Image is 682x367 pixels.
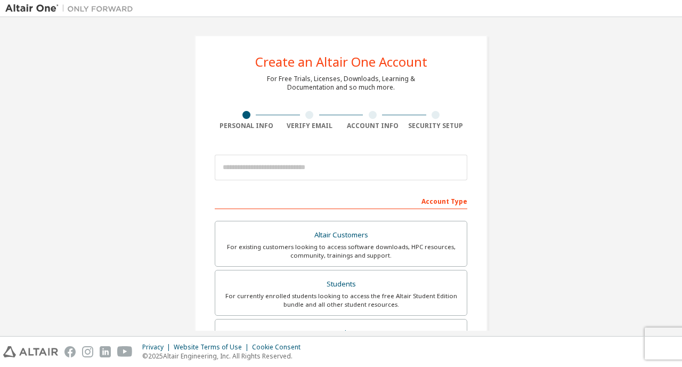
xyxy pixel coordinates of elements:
[267,75,415,92] div: For Free Trials, Licenses, Downloads, Learning & Documentation and so much more.
[64,346,76,357] img: facebook.svg
[142,352,307,361] p: © 2025 Altair Engineering, Inc. All Rights Reserved.
[142,343,174,352] div: Privacy
[222,277,460,292] div: Students
[100,346,111,357] img: linkedin.svg
[3,346,58,357] img: altair_logo.svg
[404,122,468,130] div: Security Setup
[117,346,133,357] img: youtube.svg
[341,122,404,130] div: Account Info
[174,343,252,352] div: Website Terms of Use
[222,228,460,243] div: Altair Customers
[278,122,342,130] div: Verify Email
[82,346,93,357] img: instagram.svg
[222,292,460,309] div: For currently enrolled students looking to access the free Altair Student Edition bundle and all ...
[255,55,427,68] div: Create an Altair One Account
[222,243,460,260] div: For existing customers looking to access software downloads, HPC resources, community, trainings ...
[252,343,307,352] div: Cookie Consent
[222,326,460,341] div: Faculty
[215,122,278,130] div: Personal Info
[5,3,139,14] img: Altair One
[215,192,467,209] div: Account Type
